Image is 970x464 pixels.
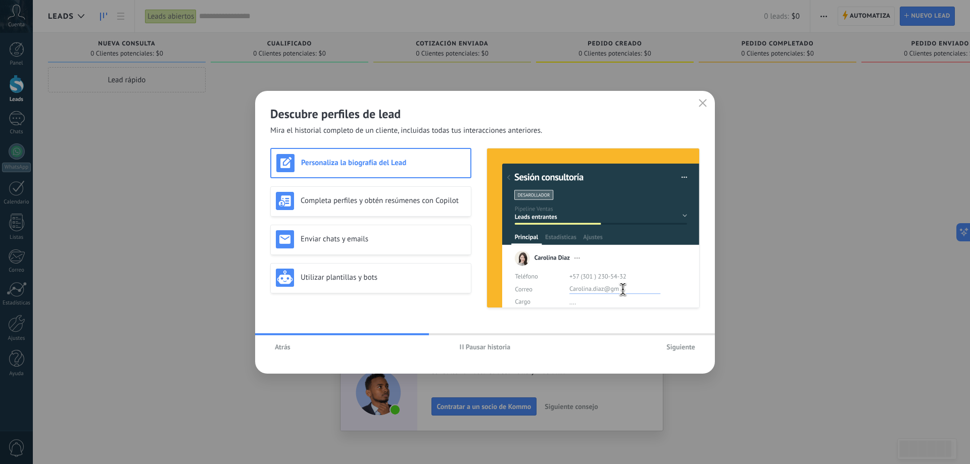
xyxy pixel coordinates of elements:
[275,343,290,350] span: Atrás
[301,196,466,205] h3: Completa perfiles y obtén resúmenes con Copilot
[666,343,695,350] span: Siguiente
[270,126,542,136] span: Mira el historial completo de un cliente, incluidas todas tus interacciones anteriores.
[466,343,511,350] span: Pausar historia
[662,339,700,354] button: Siguiente
[455,339,515,354] button: Pausar historia
[301,234,466,244] h3: Enviar chats y emails
[270,106,700,122] h2: Descubre perfiles de lead
[301,273,466,282] h3: Utilizar plantillas y bots
[301,158,465,168] h3: Personaliza la biografía del Lead
[270,339,295,354] button: Atrás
